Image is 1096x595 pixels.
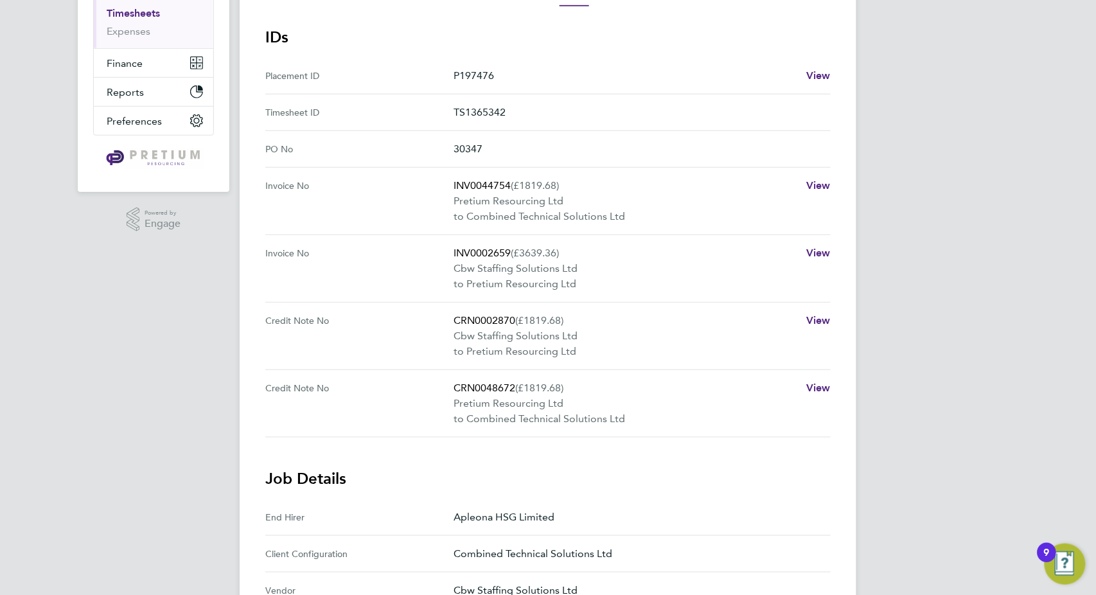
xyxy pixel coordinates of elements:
p: CRN0002870 [454,313,796,328]
div: Placement ID [265,68,454,84]
span: Preferences [107,115,162,127]
span: View [806,314,831,326]
p: Pretium Resourcing Ltd [454,396,796,411]
a: View [806,313,831,328]
p: to Pretium Resourcing Ltd [454,276,796,292]
p: Cbw Staffing Solutions Ltd [454,261,796,276]
p: INV0044754 [454,178,796,193]
span: Reports [107,86,144,98]
img: pretium-logo-retina.png [103,148,204,169]
button: Reports [94,78,213,106]
p: to Combined Technical Solutions Ltd [454,209,796,224]
p: CRN0048672 [454,380,796,396]
div: PO No [265,141,454,157]
span: (£3639.36) [511,247,559,259]
p: to Pretium Resourcing Ltd [454,344,796,359]
h3: Job Details [265,468,831,489]
span: Engage [145,218,181,229]
div: End Hirer [265,510,454,525]
span: Powered by [145,208,181,218]
p: Apleona HSG Limited [454,510,820,525]
a: Expenses [107,25,150,37]
p: Pretium Resourcing Ltd [454,193,796,209]
p: to Combined Technical Solutions Ltd [454,411,796,427]
button: Preferences [94,107,213,135]
p: Cbw Staffing Solutions Ltd [454,328,796,344]
p: 30347 [454,141,820,157]
span: View [806,247,831,259]
p: P197476 [454,68,796,84]
p: Combined Technical Solutions Ltd [454,546,820,562]
div: 9 [1044,553,1050,569]
div: Invoice No [265,178,454,224]
span: (£1819.68) [515,314,563,326]
div: Invoice No [265,245,454,292]
div: Credit Note No [265,313,454,359]
div: Client Configuration [265,546,454,562]
a: View [806,380,831,396]
a: Go to home page [93,148,214,169]
a: Powered byEngage [127,208,181,232]
button: Open Resource Center, 9 new notifications [1045,544,1086,585]
span: Finance [107,57,143,69]
a: View [806,68,831,84]
span: View [806,69,831,82]
span: View [806,179,831,191]
a: View [806,245,831,261]
p: TS1365342 [454,105,820,120]
span: (£1819.68) [515,382,563,394]
span: View [806,382,831,394]
div: Timesheet ID [265,105,454,120]
div: Credit Note No [265,380,454,427]
span: (£1819.68) [511,179,559,191]
a: View [806,178,831,193]
a: Timesheets [107,7,160,19]
p: INV0002659 [454,245,796,261]
button: Finance [94,49,213,77]
h3: IDs [265,27,831,48]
